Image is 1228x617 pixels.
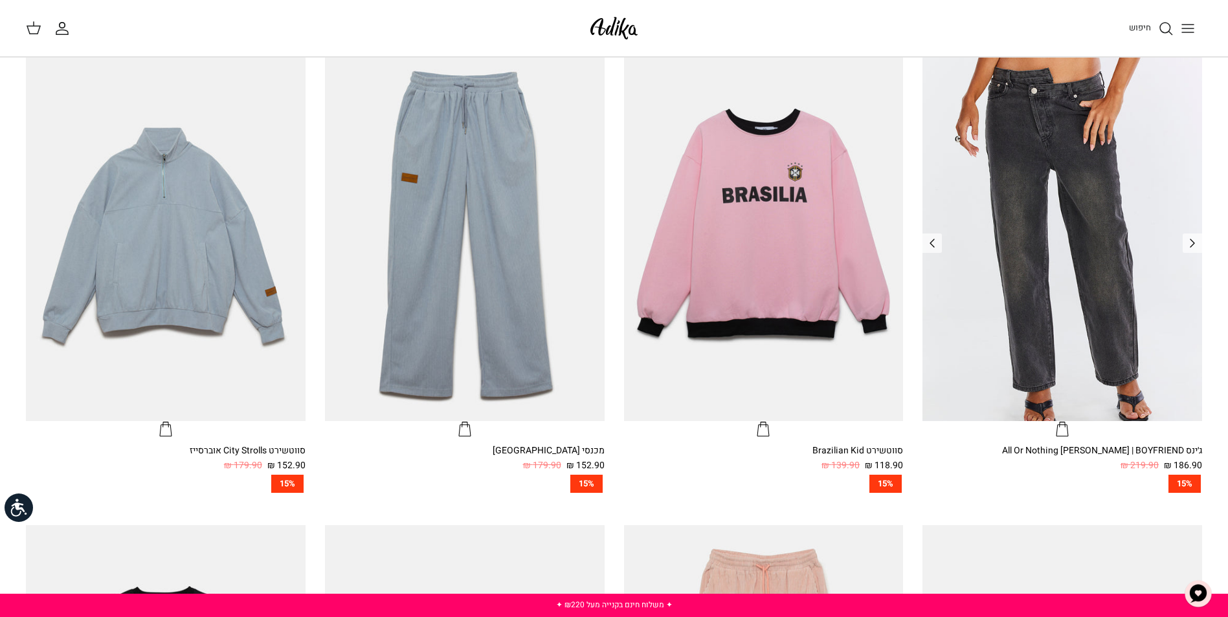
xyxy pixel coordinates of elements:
[865,459,903,473] span: 118.90 ₪
[1168,475,1201,493] span: 15%
[624,49,904,437] a: סווטשירט Brazilian Kid
[325,444,605,473] a: מכנסי [GEOGRAPHIC_DATA] 152.90 ₪ 179.90 ₪
[271,475,304,493] span: 15%
[1164,459,1202,473] span: 186.90 ₪
[570,475,603,493] span: 15%
[1179,574,1218,613] button: צ'אט
[325,475,605,493] a: 15%
[624,444,904,473] a: סווטשירט Brazilian Kid 118.90 ₪ 139.90 ₪
[26,444,306,458] div: סווטשירט City Strolls אוברסייז
[54,21,75,36] a: החשבון שלי
[26,475,306,493] a: 15%
[566,459,605,473] span: 152.90 ₪
[523,459,561,473] span: 179.90 ₪
[624,444,904,458] div: סווטשירט Brazilian Kid
[1129,21,1151,34] span: חיפוש
[1121,459,1159,473] span: 219.90 ₪
[922,444,1202,473] a: ג׳ינס All Or Nothing [PERSON_NAME] | BOYFRIEND 186.90 ₪ 219.90 ₪
[556,599,673,611] a: ✦ משלוח חינם בקנייה מעל ₪220 ✦
[586,13,642,43] img: Adika IL
[325,49,605,437] a: מכנסי טרנינג City strolls
[267,459,306,473] span: 152.90 ₪
[821,459,860,473] span: 139.90 ₪
[922,444,1202,458] div: ג׳ינס All Or Nothing [PERSON_NAME] | BOYFRIEND
[325,444,605,458] div: מכנסי [GEOGRAPHIC_DATA]
[1129,21,1174,36] a: חיפוש
[26,49,306,437] a: סווטשירט City Strolls אוברסייז
[26,444,306,473] a: סווטשירט City Strolls אוברסייז 152.90 ₪ 179.90 ₪
[869,475,902,493] span: 15%
[922,475,1202,493] a: 15%
[922,49,1202,437] a: ג׳ינס All Or Nothing קריס-קרוס | BOYFRIEND
[922,233,942,253] a: Previous
[224,459,262,473] span: 179.90 ₪
[1174,14,1202,43] button: Toggle menu
[1183,233,1202,253] a: Previous
[624,475,904,493] a: 15%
